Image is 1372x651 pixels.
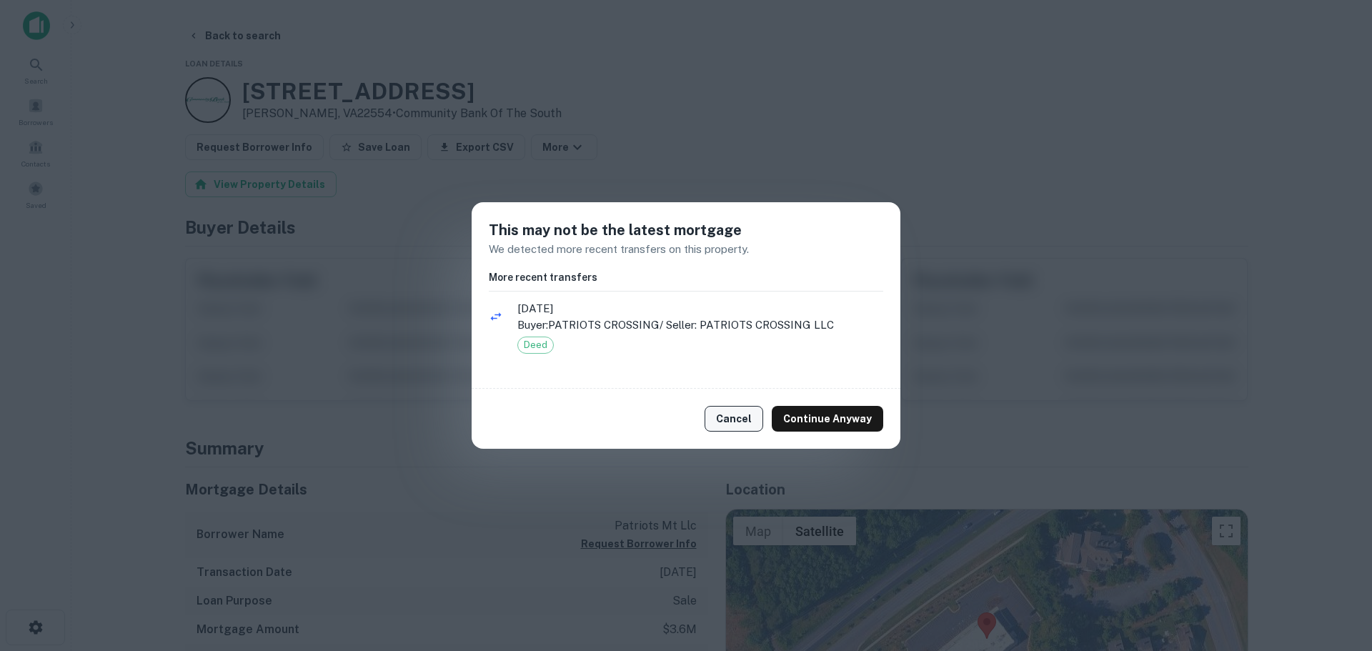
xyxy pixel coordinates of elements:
[772,406,883,432] button: Continue Anyway
[517,317,883,334] p: Buyer: PATRIOTS CROSSING / Seller: PATRIOTS CROSSING LLC
[489,269,883,285] h6: More recent transfers
[1301,537,1372,605] iframe: Chat Widget
[489,219,883,241] h5: This may not be the latest mortgage
[518,338,553,352] span: Deed
[489,241,883,258] p: We detected more recent transfers on this property.
[705,406,763,432] button: Cancel
[517,337,554,354] div: Deed
[517,300,883,317] span: [DATE]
